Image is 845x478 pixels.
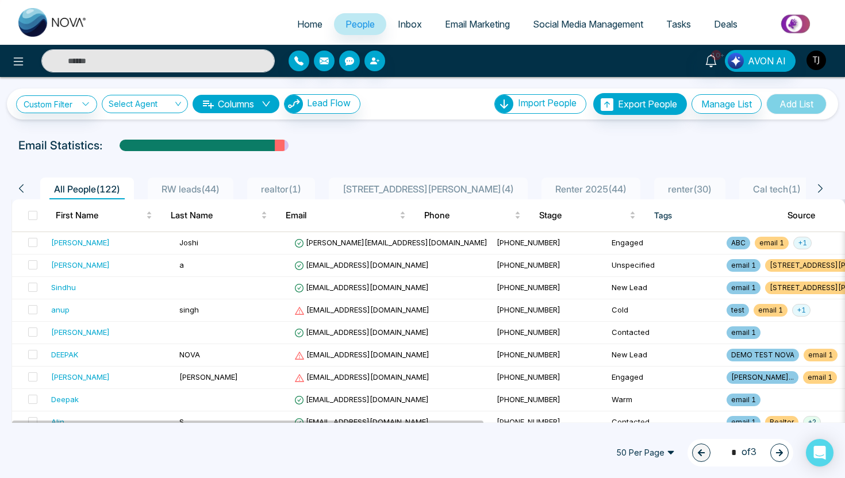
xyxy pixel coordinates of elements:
button: Lead Flow [284,94,360,114]
button: Columnsdown [193,95,279,113]
span: DEMO TEST NOVA [727,349,799,361]
span: Tasks [666,18,691,30]
td: Engaged [607,367,722,389]
img: Lead Flow [728,53,744,69]
td: New Lead [607,277,722,299]
a: Custom Filter [16,95,97,113]
span: [EMAIL_ADDRESS][DOMAIN_NAME] [294,327,429,337]
button: AVON AI [725,50,796,72]
td: New Lead [607,344,722,367]
a: Home [286,13,334,35]
a: Inbox [386,13,433,35]
span: singh [179,305,199,314]
span: ABC [727,237,750,249]
a: Social Media Management [521,13,655,35]
span: email 1 [727,259,760,272]
div: Open Intercom Messenger [806,439,834,467]
div: DEEPAK [51,349,78,360]
span: email 1 [727,326,760,339]
span: [EMAIL_ADDRESS][DOMAIN_NAME] [294,395,429,404]
span: [PHONE_NUMBER] [497,260,560,269]
span: [PERSON_NAME] [179,372,238,381]
div: Deepak [51,394,79,405]
span: Lead Flow [307,97,351,109]
span: [PHONE_NUMBER] [497,395,560,404]
span: People [345,18,375,30]
span: email 1 [727,282,760,294]
th: Last Name [162,199,276,232]
span: Stage [539,209,627,222]
span: 10+ [711,50,721,60]
span: [STREET_ADDRESS][PERSON_NAME] ( 4 ) [338,183,518,195]
span: RW leads ( 44 ) [157,183,224,195]
div: Sindhu [51,282,76,293]
div: anup [51,304,70,315]
span: email 1 [727,416,760,429]
a: Email Marketing [433,13,521,35]
span: [EMAIL_ADDRESS][DOMAIN_NAME] [294,260,429,269]
td: Unspecified [607,255,722,277]
p: Email Statistics: [18,137,102,154]
span: Joshi [179,238,198,247]
span: test [727,304,749,317]
span: + 1 [792,304,811,317]
div: [PERSON_NAME] [51,326,110,338]
th: First Name [47,199,162,232]
td: Cold [607,299,722,322]
span: [EMAIL_ADDRESS][DOMAIN_NAME] [294,350,429,359]
span: Export People [618,98,677,110]
span: Home [297,18,322,30]
span: realtor ( 1 ) [256,183,306,195]
span: Cal tech ( 1 ) [748,183,805,195]
a: Tasks [655,13,702,35]
span: [PHONE_NUMBER] [497,417,560,426]
span: [PHONE_NUMBER] [497,283,560,292]
span: [PHONE_NUMBER] [497,327,560,337]
span: Inbox [398,18,422,30]
img: Nova CRM Logo [18,8,87,37]
a: Lead FlowLead Flow [279,94,360,114]
span: + 2 [803,416,821,429]
span: Email [286,209,397,222]
th: Stage [530,199,645,232]
td: Engaged [607,232,722,255]
button: Manage List [692,94,762,114]
span: NOVA [179,350,200,359]
span: email 1 [727,394,760,406]
a: Deals [702,13,749,35]
span: email 1 [804,349,838,361]
span: Realtor [765,416,798,429]
div: Alin [51,416,64,427]
span: [PHONE_NUMBER] [497,305,560,314]
img: Market-place.gif [755,11,838,37]
span: Last Name [171,209,259,222]
span: [PHONE_NUMBER] [497,238,560,247]
span: Import People [518,97,577,109]
th: Phone [415,199,530,232]
div: [PERSON_NAME] [51,237,110,248]
th: Tags [645,199,779,232]
a: 10+ [697,50,725,70]
span: 50 Per Page [608,444,683,462]
span: email 1 [755,237,789,249]
span: Renter 2025 ( 44 ) [551,183,631,195]
td: Contacted [607,411,722,434]
span: email 1 [754,304,788,317]
span: renter ( 30 ) [663,183,716,195]
span: of 3 [724,445,756,460]
span: Email Marketing [445,18,510,30]
img: User Avatar [806,51,826,70]
a: People [334,13,386,35]
span: a [179,260,184,269]
span: [EMAIL_ADDRESS][DOMAIN_NAME] [294,305,429,314]
div: [PERSON_NAME] [51,259,110,271]
div: [PERSON_NAME] [51,371,110,383]
td: Contacted [607,322,722,344]
span: AVON AI [748,54,786,68]
td: Warm [607,389,722,411]
img: Lead Flow [285,95,303,113]
span: [EMAIL_ADDRESS][DOMAIN_NAME] [294,283,429,292]
span: S [179,417,184,426]
span: down [262,99,271,109]
span: First Name [56,209,144,222]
